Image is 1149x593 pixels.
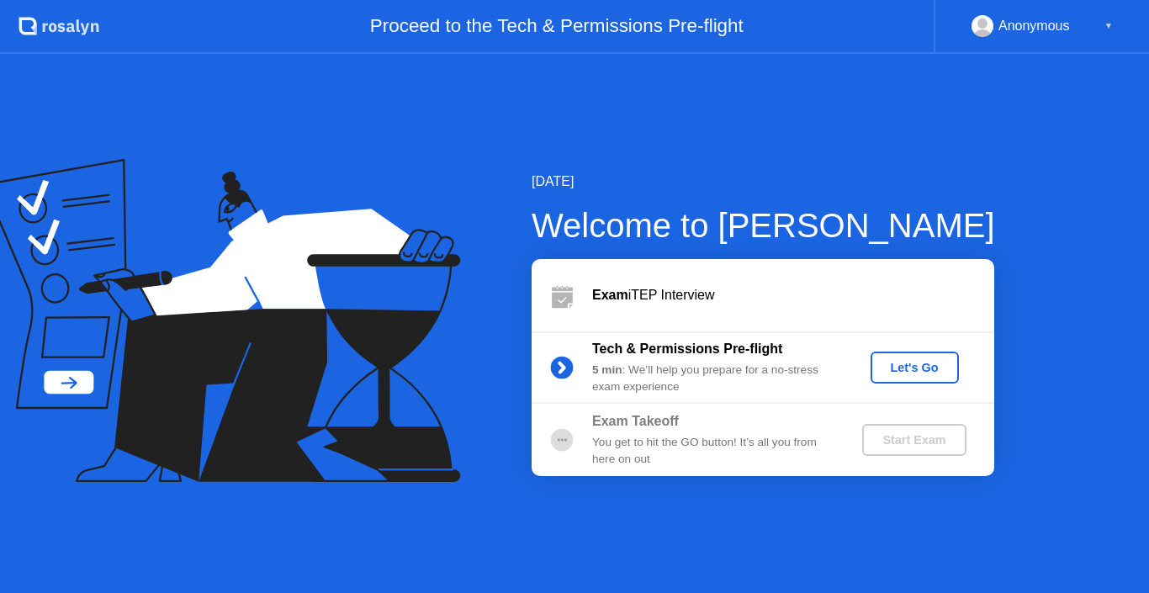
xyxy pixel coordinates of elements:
[869,433,959,447] div: Start Exam
[871,352,959,384] button: Let's Go
[592,288,628,302] b: Exam
[592,285,994,305] div: iTEP Interview
[532,200,995,251] div: Welcome to [PERSON_NAME]
[862,424,966,456] button: Start Exam
[1104,15,1113,37] div: ▼
[592,363,622,376] b: 5 min
[877,361,952,374] div: Let's Go
[998,15,1070,37] div: Anonymous
[592,434,834,469] div: You get to hit the GO button! It’s all you from here on out
[592,414,679,428] b: Exam Takeoff
[532,172,995,192] div: [DATE]
[592,362,834,396] div: : We’ll help you prepare for a no-stress exam experience
[592,342,782,356] b: Tech & Permissions Pre-flight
